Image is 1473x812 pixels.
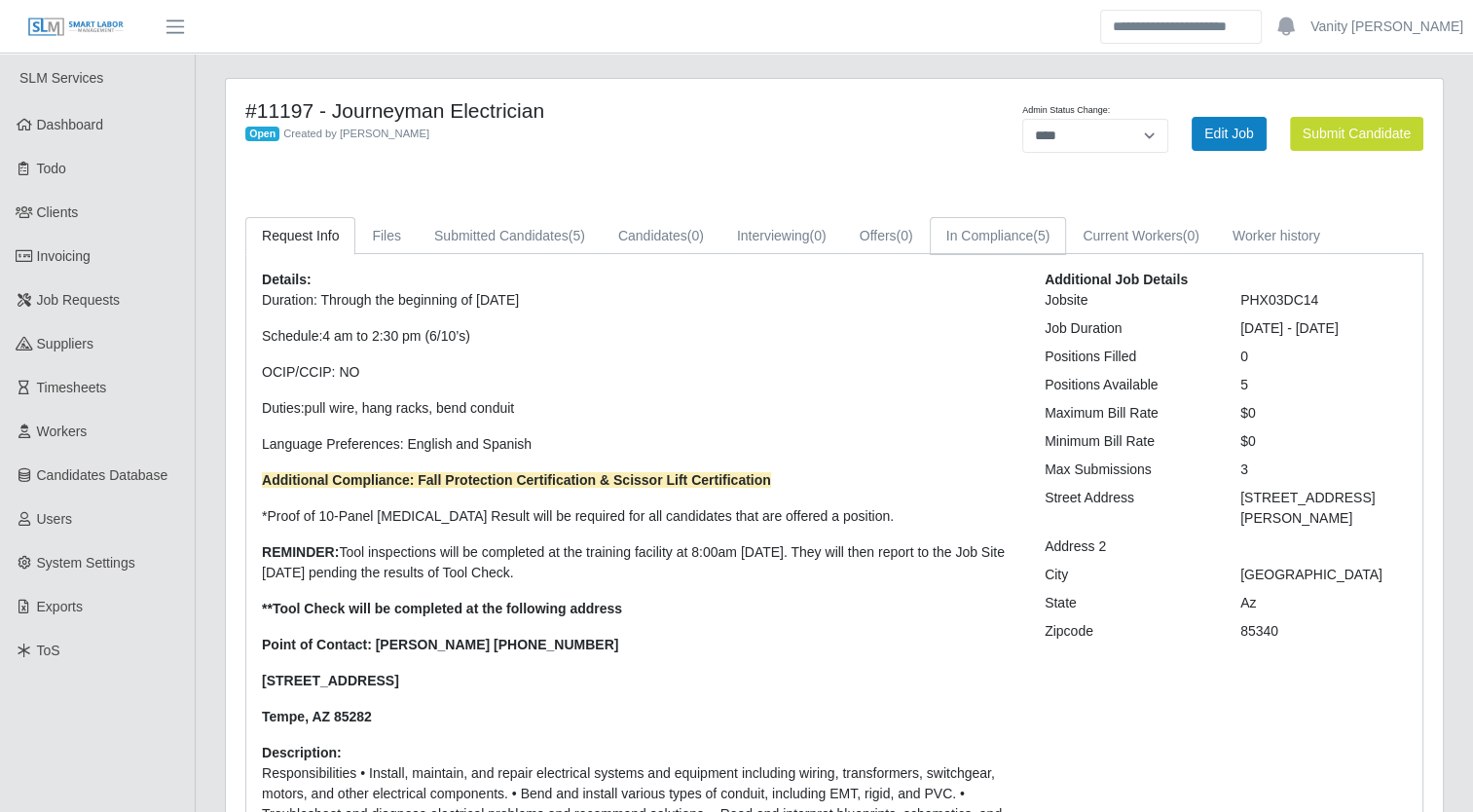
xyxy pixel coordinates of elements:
div: State [1030,593,1226,613]
span: (5) [1033,228,1050,243]
span: Todo [37,161,66,176]
span: SLM Services [19,70,103,86]
p: Duration: Through the beginning of [DATE] [262,290,1015,311]
span: (0) [1183,228,1199,243]
b: Description: [262,745,342,760]
a: Worker history [1216,217,1337,255]
img: SLM Logo [27,17,125,38]
span: Clients [37,204,79,220]
p: Language Preferences: English and Spanish [262,434,1015,455]
span: ToS [37,643,60,658]
input: Search [1100,10,1262,44]
div: Job Duration [1030,318,1226,339]
span: Created by [PERSON_NAME] [283,128,429,139]
div: Street Address [1030,488,1226,529]
div: 85340 [1226,621,1421,642]
span: pull wire, hang racks, bend conduit [305,400,515,416]
a: Submitted Candidates [418,217,602,255]
strong: Additional Compliance: Fall Protection Certification & Scissor Lift Certification [262,472,771,488]
a: Current Workers [1066,217,1216,255]
div: Address 2 [1030,536,1226,557]
div: Zipcode [1030,621,1226,642]
div: Minimum Bill Rate [1030,431,1226,452]
h4: #11197 - Journeyman Electrician [245,98,920,123]
div: PHX03DC14 [1226,290,1421,311]
div: Az [1226,593,1421,613]
span: System Settings [37,555,135,571]
p: Tool inspections will be completed at the training facility at 8:00am [DATE]. They will then repo... [262,542,1015,583]
strong: Point of Contact: [PERSON_NAME] [PHONE_NUMBER] [262,637,618,652]
span: 4 am to 2:30 pm (6/10’s) [322,328,469,344]
span: Timesheets [37,380,107,395]
span: Open [245,127,279,142]
a: Edit Job [1192,117,1267,151]
button: Submit Candidate [1290,117,1423,151]
div: 3 [1226,460,1421,480]
span: Suppliers [37,336,93,351]
a: Interviewing [720,217,843,255]
b: Additional Job Details [1045,272,1188,287]
div: [GEOGRAPHIC_DATA] [1226,565,1421,585]
a: In Compliance [930,217,1067,255]
div: 0 [1226,347,1421,367]
b: Details: [262,272,312,287]
p: OCIP/CCIP: NO [262,362,1015,383]
span: (0) [687,228,704,243]
span: (0) [810,228,827,243]
div: Maximum Bill Rate [1030,403,1226,424]
div: [DATE] - [DATE] [1226,318,1421,339]
strong: [STREET_ADDRESS] [262,673,399,688]
span: Candidates Database [37,467,168,483]
a: Vanity [PERSON_NAME] [1310,17,1463,37]
span: Exports [37,599,83,614]
span: Invoicing [37,248,91,264]
div: 5 [1226,375,1421,395]
span: Job Requests [37,292,121,308]
span: Workers [37,424,88,439]
a: Offers [843,217,930,255]
div: $0 [1226,403,1421,424]
p: Schedule: [262,326,1015,347]
div: Positions Filled [1030,347,1226,367]
a: Request Info [245,217,355,255]
span: Dashboard [37,117,104,132]
a: Candidates [602,217,720,255]
strong: **Tool Check will be completed at the following address [262,601,622,616]
div: City [1030,565,1226,585]
span: (0) [897,228,913,243]
div: Positions Available [1030,375,1226,395]
p: Duties: [262,398,1015,419]
div: Max Submissions [1030,460,1226,480]
strong: REMINDER: [262,544,339,560]
span: (5) [569,228,585,243]
span: Users [37,511,73,527]
a: Files [355,217,418,255]
p: *Proof of 10-Panel [MEDICAL_DATA] Result will be required for all candidates that are offered a p... [262,506,1015,527]
div: $0 [1226,431,1421,452]
label: Admin Status Change: [1022,104,1110,118]
strong: Tempe, AZ 85282 [262,709,372,724]
div: [STREET_ADDRESS][PERSON_NAME] [1226,488,1421,529]
div: Jobsite [1030,290,1226,311]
